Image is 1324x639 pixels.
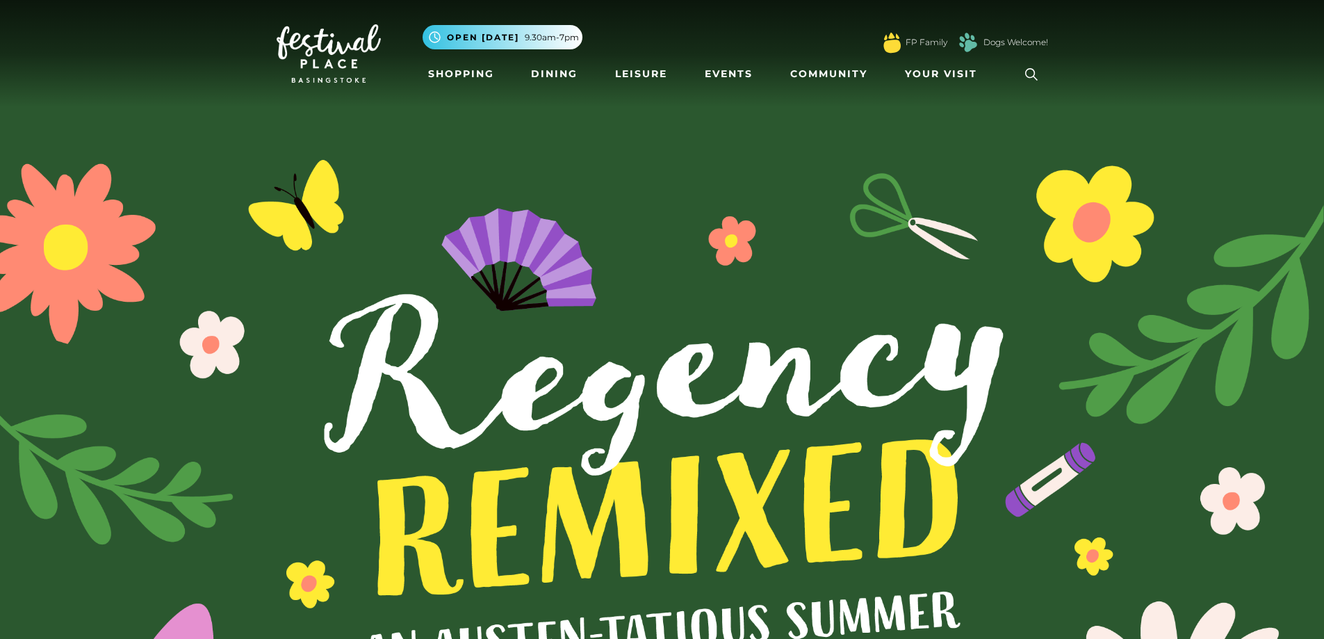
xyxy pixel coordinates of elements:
a: Leisure [610,61,673,87]
a: Dogs Welcome! [983,36,1048,49]
a: Shopping [423,61,500,87]
a: Community [785,61,873,87]
span: Your Visit [905,67,977,81]
img: Festival Place Logo [277,24,381,83]
a: Events [699,61,758,87]
a: Your Visit [899,61,990,87]
span: 9.30am-7pm [525,31,579,44]
button: Open [DATE] 9.30am-7pm [423,25,582,49]
a: FP Family [906,36,947,49]
span: Open [DATE] [447,31,519,44]
a: Dining [525,61,583,87]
